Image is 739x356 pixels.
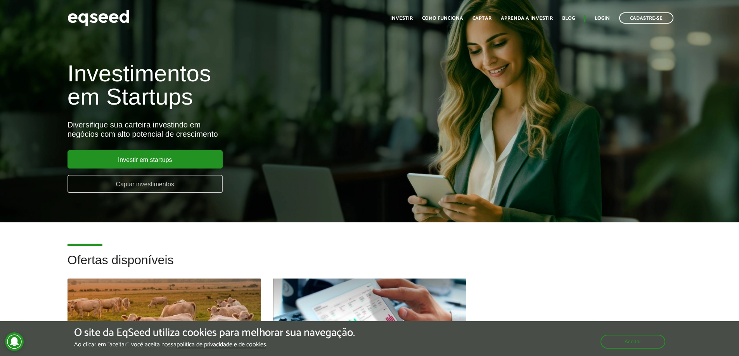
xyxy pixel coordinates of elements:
[562,16,575,21] a: Blog
[472,16,492,21] a: Captar
[177,342,266,348] a: política de privacidade e de cookies
[74,327,355,339] h5: O site da EqSeed utiliza cookies para melhorar sua navegação.
[67,120,426,139] div: Diversifique sua carteira investindo em negócios com alto potencial de crescimento
[422,16,463,21] a: Como funciona
[67,62,426,108] h1: Investimentos em Startups
[67,150,223,169] a: Investir em startups
[67,175,223,193] a: Captar investimentos
[595,16,610,21] a: Login
[67,253,672,279] h2: Ofertas disponíveis
[619,12,673,24] a: Cadastre-se
[67,8,130,28] img: EqSeed
[501,16,553,21] a: Aprenda a investir
[390,16,413,21] a: Investir
[74,341,355,348] p: Ao clicar em "aceitar", você aceita nossa .
[601,335,665,349] button: Aceitar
